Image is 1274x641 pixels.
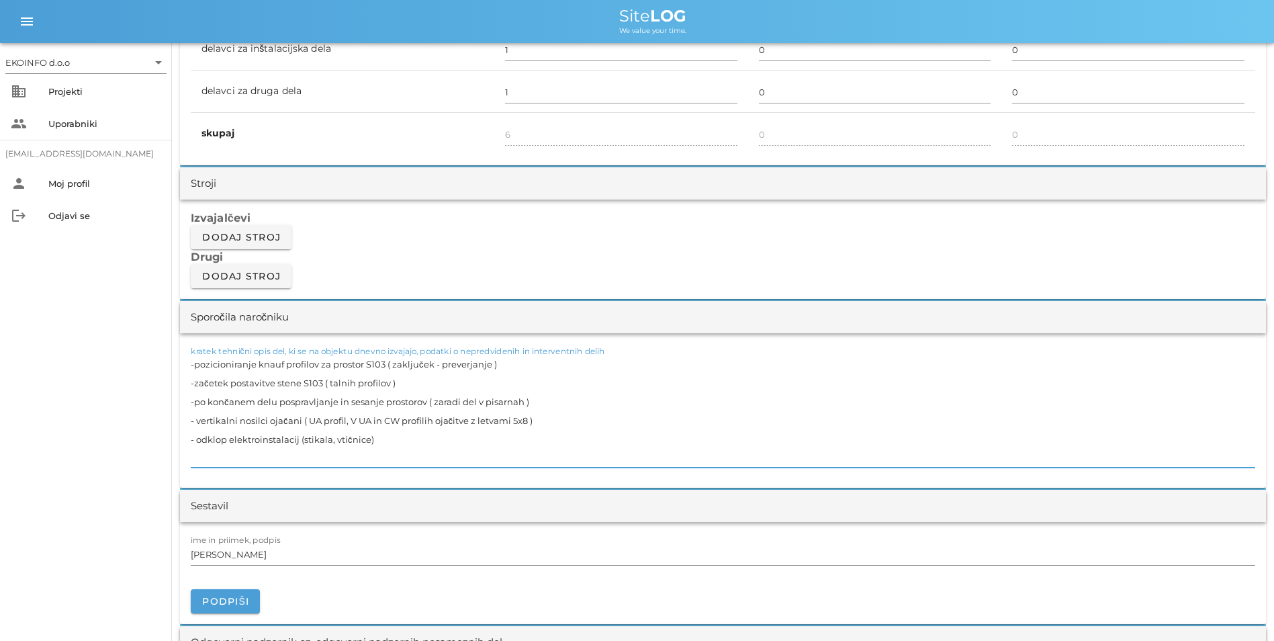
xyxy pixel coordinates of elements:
[150,54,167,71] i: arrow_drop_down
[191,225,291,249] button: Dodaj stroj
[5,56,70,69] div: EKOINFO d.o.o
[11,175,27,191] i: person
[48,118,161,129] div: Uporabniki
[1012,39,1244,60] input: 0
[201,231,281,243] span: Dodaj stroj
[759,81,991,103] input: 0
[5,52,167,73] div: EKOINFO d.o.o
[1082,496,1274,641] iframe: Chat Widget
[201,270,281,282] span: Dodaj stroj
[11,208,27,224] i: logout
[1082,496,1274,641] div: Pripomoček za klepet
[19,13,35,30] i: menu
[191,310,289,325] div: Sporočila naročniku
[11,83,27,99] i: business
[191,210,1255,225] h3: Izvajalčevi
[191,28,494,71] td: delavci za inštalacijska dela
[48,210,161,221] div: Odjavi se
[759,39,991,60] input: 0
[48,178,161,189] div: Moj profil
[191,176,216,191] div: Stroji
[191,536,281,546] label: ime in priimek, podpis
[505,81,737,103] input: 0
[191,264,291,288] button: Dodaj stroj
[191,71,494,113] td: delavci za druga dela
[191,499,228,514] div: Sestavil
[11,116,27,132] i: people
[619,26,686,35] span: We value your time.
[191,589,260,613] button: Podpiši
[191,249,1255,264] h3: Drugi
[201,127,235,139] b: skupaj
[1012,81,1244,103] input: 0
[650,6,686,26] b: LOG
[619,6,686,26] span: Site
[505,39,737,60] input: 0
[201,595,249,607] span: Podpiši
[191,347,605,357] label: kratek tehnični opis del, ki se na objektu dnevno izvajajo, podatki o nepredvidenih in interventn...
[48,86,161,97] div: Projekti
